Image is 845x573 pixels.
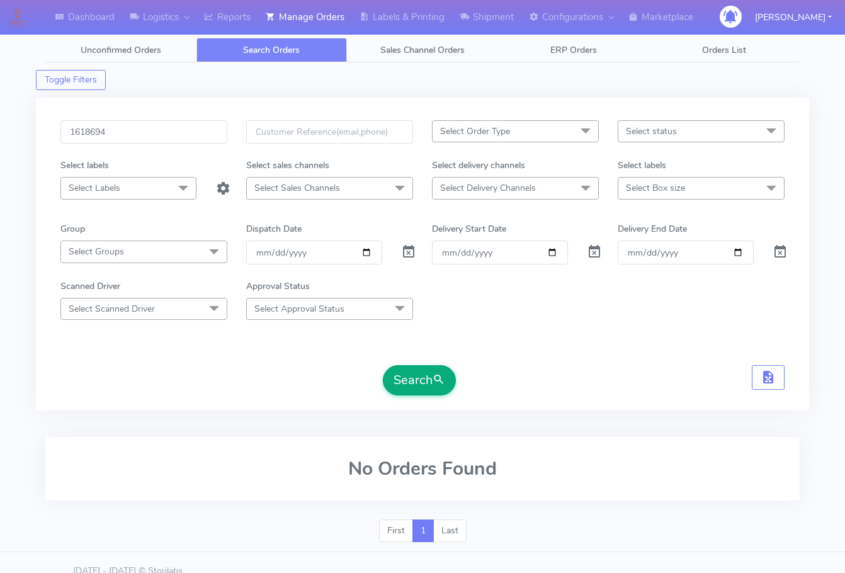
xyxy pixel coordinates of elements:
label: Scanned Driver [60,280,120,293]
span: Select status [626,125,677,137]
span: Orders List [702,44,746,56]
span: ERP Orders [550,44,597,56]
label: Approval Status [246,280,310,293]
span: Select Labels [69,182,120,194]
span: Select Box size [626,182,685,194]
label: Select sales channels [246,159,329,172]
label: Dispatch Date [246,222,302,235]
ul: Tabs [45,38,800,62]
label: Delivery End Date [618,222,687,235]
span: Select Sales Channels [254,182,340,194]
input: Order Id [60,120,227,144]
label: Group [60,222,85,235]
label: Select labels [618,159,666,172]
span: Select Order Type [440,125,510,137]
button: [PERSON_NAME] [746,4,841,30]
button: Search [383,365,456,395]
input: Customer Reference(email,phone) [246,120,413,144]
h2: No Orders Found [60,458,785,479]
span: Select Approval Status [254,303,344,315]
span: Select Delivery Channels [440,182,536,194]
span: Search Orders [243,44,300,56]
label: Delivery Start Date [432,222,506,235]
a: 1 [412,519,434,542]
span: Select Groups [69,246,124,258]
button: Toggle Filters [36,70,106,90]
span: Unconfirmed Orders [81,44,161,56]
span: Select Scanned Driver [69,303,155,315]
label: Select labels [60,159,109,172]
label: Select delivery channels [432,159,525,172]
span: Sales Channel Orders [380,44,465,56]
